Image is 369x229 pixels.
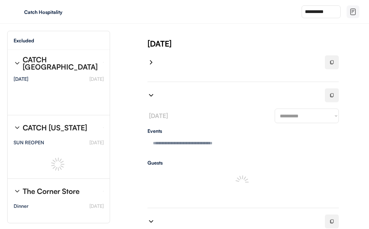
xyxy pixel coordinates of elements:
font: [DATE] [89,76,104,82]
img: chevron-right%20%281%29.svg [147,92,155,99]
div: Excluded [14,38,34,43]
div: Guests [147,160,339,165]
font: [DATE] [89,139,104,146]
img: chevron-right%20%281%29.svg [14,124,21,131]
img: chevron-right%20%281%29.svg [14,60,21,67]
div: [DATE] [14,77,28,81]
font: [DATE] [149,112,168,119]
img: file-02.svg [349,8,357,15]
img: chevron-right%20%281%29.svg [147,218,155,225]
div: The Corner Store [23,188,79,195]
div: CATCH [GEOGRAPHIC_DATA] [23,56,98,70]
div: Dinner [14,204,28,208]
div: Catch Hospitality [24,10,100,15]
font: [DATE] [89,203,104,209]
div: Events [147,129,339,133]
div: CATCH [US_STATE] [23,124,87,131]
img: yH5BAEAAAAALAAAAAABAAEAAAIBRAA7 [12,7,22,17]
img: chevron-right%20%281%29.svg [147,59,155,66]
div: SUN REOPEN [14,140,44,145]
div: [DATE] [147,38,369,49]
img: chevron-right%20%281%29.svg [14,188,21,195]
